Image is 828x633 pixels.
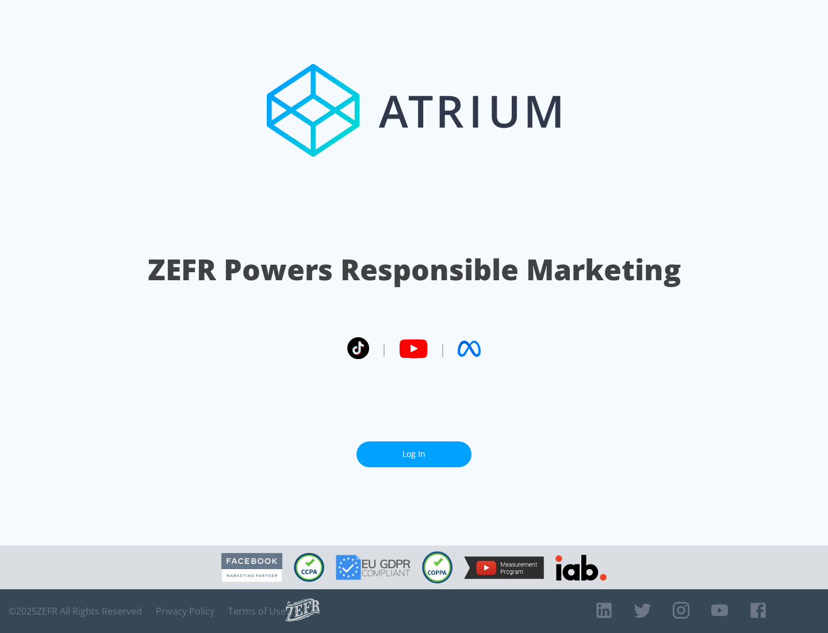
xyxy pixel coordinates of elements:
span: | [381,340,388,357]
img: YouTube Measurement Program [464,556,544,579]
a: Log In [356,441,471,467]
img: CCPA Compliant [294,553,324,582]
img: Facebook Marketing Partner [221,553,282,582]
img: GDPR Compliant [336,555,411,580]
img: COPPA Compliant [422,551,453,584]
a: Privacy Policy [156,605,214,617]
h1: ZEFR Powers Responsible Marketing [148,250,681,289]
a: Terms of Use [228,605,286,617]
span: | [439,340,446,357]
img: IAB [555,555,607,581]
span: © 2025 ZEFR All Rights Reserved [9,605,142,617]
